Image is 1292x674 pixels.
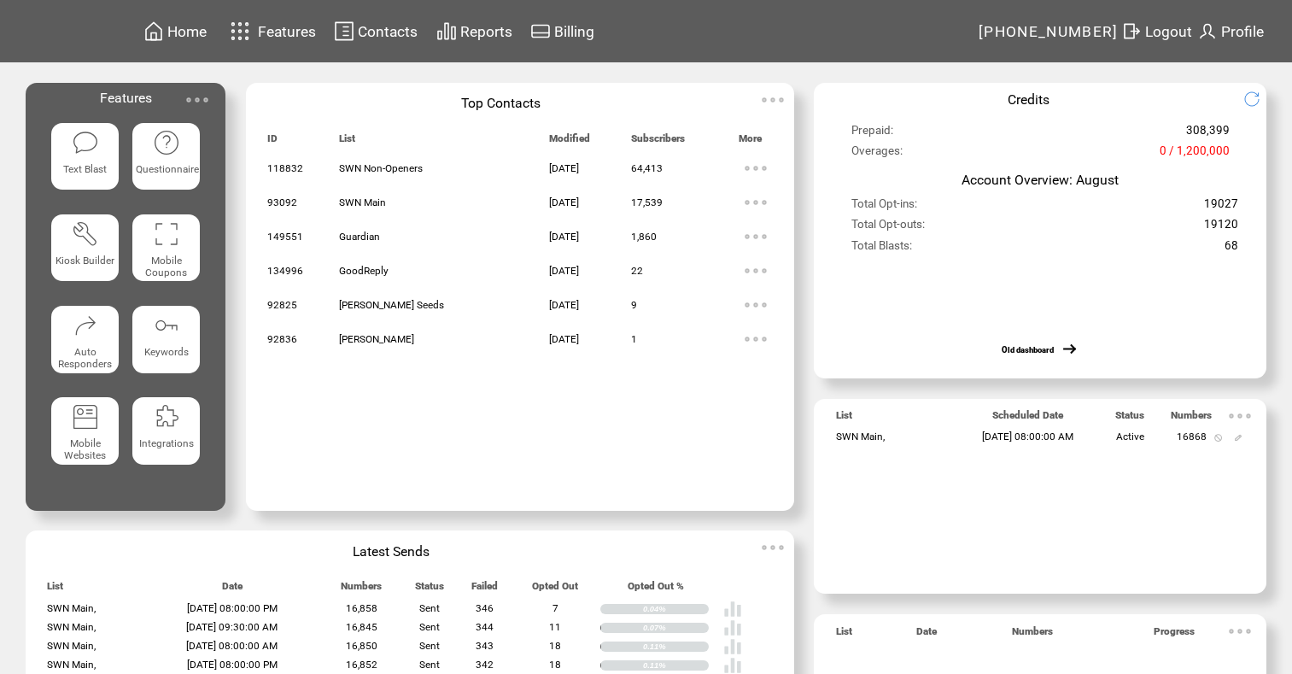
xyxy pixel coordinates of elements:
img: mobile-websites.svg [72,403,99,431]
span: Numbers [1012,625,1053,645]
span: Logout [1145,23,1192,40]
span: More [739,132,762,152]
img: notallowed.svg [1214,434,1222,442]
a: Logout [1119,18,1195,44]
span: List [836,625,852,645]
span: [PHONE_NUMBER] [979,23,1119,40]
span: Modified [549,132,590,152]
span: Mobile Websites [64,437,106,461]
span: Status [415,580,444,600]
span: 1 [631,333,637,345]
span: Subscribers [631,132,685,152]
a: Text Blast [51,123,119,201]
span: 0 / 1,200,000 [1160,144,1230,165]
span: Failed [471,580,498,600]
span: Text Blast [63,163,107,175]
a: Mobile Websites [51,397,119,475]
a: Questionnaire [132,123,200,201]
span: [DATE] 09:30:00 AM [186,621,278,633]
span: List [836,409,852,429]
span: 22 [631,265,643,277]
span: SWN Main, [836,431,885,442]
span: 18 [549,659,561,671]
span: 19027 [1204,197,1238,218]
span: Reports [460,23,512,40]
div: 0.04% [643,604,709,614]
span: 16,845 [346,621,377,633]
img: chart.svg [436,21,457,42]
a: Features [223,15,319,48]
a: Home [141,18,209,44]
span: Kiosk Builder [56,255,114,267]
span: [DATE] [549,265,579,277]
div: 0.07% [643,623,709,633]
span: [PERSON_NAME] Seeds [339,299,444,311]
span: Opted Out [532,580,578,600]
span: [DATE] 08:00:00 PM [187,659,278,671]
span: [DATE] [549,299,579,311]
span: Credits [1008,91,1049,108]
span: Numbers [1171,409,1212,429]
span: 16868 [1177,431,1207,442]
div: 0.11% [643,642,709,652]
div: 0.11% [643,660,709,671]
img: text-blast.svg [72,129,99,156]
span: Scheduled Date [992,409,1063,429]
a: Kiosk Builder [51,214,119,292]
span: SWN Main, [47,602,96,614]
span: SWN Non-Openers [339,162,423,174]
span: [PERSON_NAME] [339,333,414,345]
span: Questionnaire [136,163,199,175]
span: Account Overview: August [962,172,1119,188]
span: 344 [476,621,494,633]
span: Latest Sends [353,543,430,560]
span: Status [1115,409,1144,429]
span: Total Blasts: [851,239,912,260]
span: List [339,132,355,152]
span: 16,850 [346,640,377,652]
span: [DATE] [549,162,579,174]
a: Auto Responders [51,306,119,384]
a: Contacts [331,18,420,44]
span: 68 [1225,239,1238,260]
span: Top Contacts [461,95,541,111]
span: Contacts [358,23,418,40]
span: SWN Main, [47,621,96,633]
span: 92836 [267,333,297,345]
span: 308,399 [1186,124,1230,144]
span: 1,860 [631,231,657,243]
span: SWN Main, [47,659,96,671]
span: Numbers [341,580,382,600]
img: ellypsis.svg [1223,399,1257,433]
span: Progress [1154,625,1195,645]
img: questionnaire.svg [153,129,180,156]
span: GoodReply [339,265,389,277]
span: [DATE] 08:00:00 AM [186,640,278,652]
img: ellypsis.svg [756,530,790,565]
span: [DATE] [549,196,579,208]
span: 93092 [267,196,297,208]
img: poll%20-%20white.svg [723,637,742,656]
span: Active [1116,431,1144,442]
a: Profile [1195,18,1266,44]
img: coupons.svg [153,220,180,248]
span: 149551 [267,231,303,243]
span: Date [222,580,243,600]
img: ellypsis.svg [739,220,773,254]
img: creidtcard.svg [530,21,551,42]
span: 16,858 [346,602,377,614]
span: [DATE] [549,231,579,243]
img: contacts.svg [334,21,354,42]
span: Opted Out % [628,580,684,600]
span: [DATE] [549,333,579,345]
span: Mobile Coupons [145,255,187,278]
span: [DATE] 08:00:00 AM [982,431,1073,442]
img: poll%20-%20white.svg [723,600,742,618]
span: Sent [419,659,440,671]
img: profile.svg [1197,21,1218,42]
span: Overages: [851,144,903,165]
span: List [47,580,63,600]
span: 16,852 [346,659,377,671]
span: Features [258,23,316,40]
img: ellypsis.svg [756,83,790,117]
